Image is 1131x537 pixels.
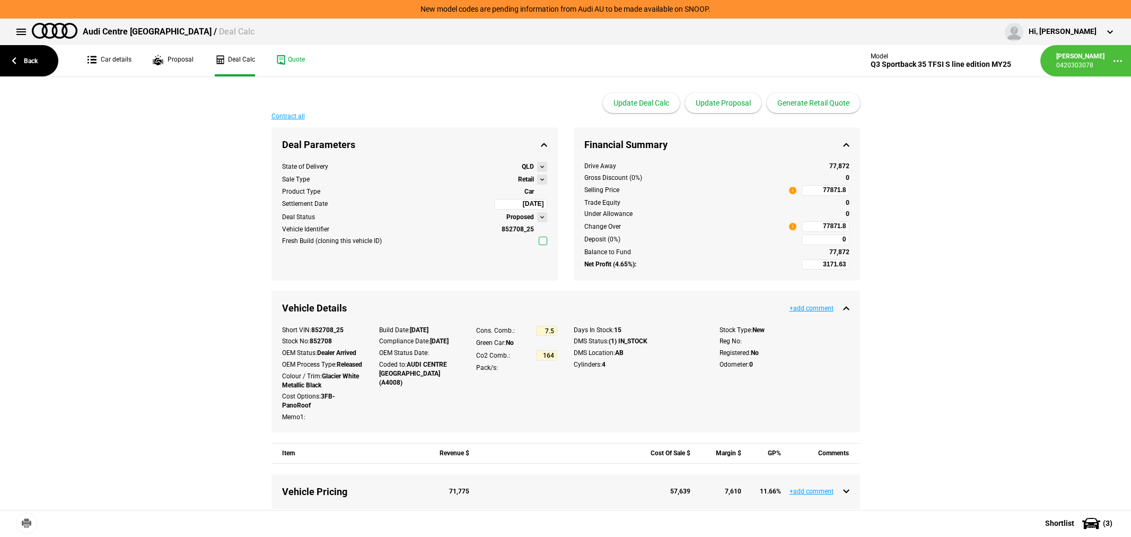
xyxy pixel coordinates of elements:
[574,326,704,335] div: Days In Stock:
[506,339,514,347] strong: No
[271,291,860,325] div: Vehicle Details
[670,488,690,495] strong: 57,639
[379,326,460,335] div: Build Date:
[282,444,418,463] div: Item
[282,225,329,234] div: Vehicle Identifier
[574,360,704,369] div: Cylinders:
[476,339,557,348] div: Green Car:
[379,349,460,358] div: OEM Status Date:
[276,45,305,76] a: Quote
[1056,52,1104,61] div: [PERSON_NAME]
[584,186,619,195] div: Selling Price
[282,360,363,369] div: OEM Process Type:
[609,337,647,345] strong: (1) IN_STOCK
[282,372,363,390] div: Colour / Trim:
[522,162,534,171] strong: QLD
[379,337,460,346] div: Compliance Date:
[476,363,557,373] div: Pack/s:
[1056,61,1104,70] div: 0420303078
[574,127,860,162] div: Financial Summary
[584,162,796,171] div: Drive Away
[282,413,363,422] div: Memo1:
[449,488,469,495] strong: 71,775
[310,337,332,345] strong: 852708
[802,235,849,245] input: 0
[311,326,344,334] strong: 852708_25
[871,53,1011,60] div: Model
[153,45,194,76] a: Proposal
[83,26,255,38] div: Audi Centre [GEOGRAPHIC_DATA] /
[282,200,328,209] div: Settlement Date
[87,45,131,76] a: Car details
[1045,519,1074,527] span: Shortlist
[753,444,782,463] div: GP%
[767,93,860,113] button: Generate Retail Quote
[584,248,796,257] div: Balance to Fund
[282,349,363,358] div: OEM Status:
[282,337,363,346] div: Stock No:
[584,174,796,183] div: Gross Discount (0%)
[685,93,761,113] button: Update Proposal
[603,93,680,113] button: Update Deal Calc
[1056,52,1104,70] a: [PERSON_NAME]0420303078
[615,349,624,357] strong: AB
[282,373,359,389] strong: Glacier White Metallic Black
[536,326,557,336] input: 7.5
[476,351,510,360] div: Co2 Comb.:
[282,175,310,184] div: Sale Type
[790,305,834,311] button: +add comment
[829,162,849,170] strong: 77,872
[282,237,382,246] div: Fresh Build (cloning this vehicle ID)
[789,223,796,230] span: i
[282,392,363,410] div: Cost Options:
[789,187,796,194] span: i
[584,210,796,219] div: Under Allowance
[846,199,849,206] strong: 0
[792,444,849,463] div: Comments
[429,444,469,463] div: Revenue $
[846,174,849,181] strong: 0
[574,349,704,358] div: DMS Location:
[749,361,753,368] strong: 0
[282,162,328,171] div: State of Delivery
[282,485,418,498] div: Vehicle Pricing
[584,222,621,231] div: Change Over
[802,221,849,232] input: 77871.8
[751,349,759,357] strong: No
[282,187,320,196] div: Product Type
[1104,48,1131,74] button: ...
[1029,27,1097,37] div: Hi, [PERSON_NAME]
[430,337,449,345] strong: [DATE]
[584,198,796,207] div: Trade Equity
[271,113,305,119] button: Contract all
[536,350,557,361] input: 164
[702,444,741,463] div: Margin $
[720,326,849,335] div: Stock Type:
[410,326,428,334] strong: [DATE]
[753,487,782,496] div: 11.66 %
[1029,510,1131,536] button: Shortlist(3)
[518,175,534,184] strong: Retail
[524,188,534,195] strong: Car
[720,360,849,369] div: Odometer:
[802,185,849,196] input: 77871.8
[337,361,362,368] strong: Released
[494,199,547,210] input: 02/09/2025
[602,361,606,368] strong: 4
[271,127,558,162] div: Deal Parameters
[645,444,690,463] div: Cost Of Sale $
[584,235,796,244] div: Deposit (0%)
[317,349,356,357] strong: Dealer Arrived
[1103,519,1112,527] span: ( 3 )
[502,226,534,233] strong: 852708_25
[752,326,765,334] strong: New
[614,326,621,334] strong: 15
[476,326,515,335] div: Cons. Comb.:
[790,488,834,495] button: +add comment
[584,260,636,269] strong: Net Profit (4.65%):
[282,213,315,222] div: Deal Status
[574,337,704,346] div: DMS Status:
[282,326,363,335] div: Short VIN:
[829,248,849,256] strong: 77,872
[720,337,849,346] div: Reg No:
